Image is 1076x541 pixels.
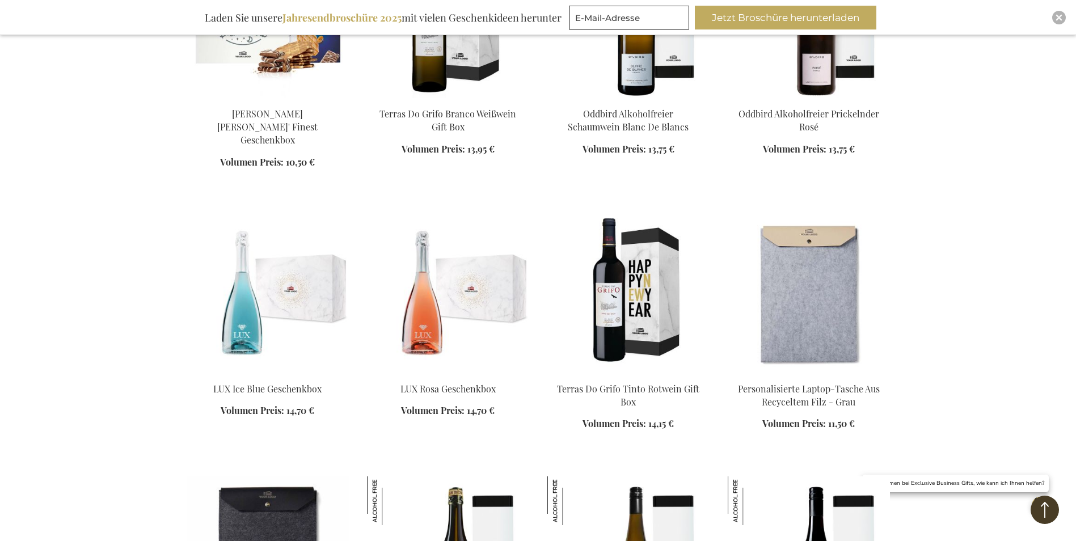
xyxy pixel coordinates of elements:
[557,383,699,408] a: Terras Do Grifo Tinto Rotwein Gift Box
[187,214,349,373] img: Lux Ice Blue Sparkling Wine Gift Box
[286,404,314,416] span: 14,70 €
[829,143,855,155] span: 13,75 €
[762,417,826,429] span: Volumen Preis:
[367,94,529,104] a: Terras Do Grifo Branco White Wine Gift Box
[367,369,529,379] a: Lux Rosa Sparkling Wine Gift Box
[569,6,689,29] input: E-Mail-Adresse
[213,383,322,395] a: LUX Ice Blue Geschenkbox
[1056,14,1062,21] img: Close
[221,404,314,417] a: Volumen Preis: 14,70 €
[583,417,646,429] span: Volumen Preis:
[282,11,402,24] b: Jahresendbroschüre 2025
[286,156,315,168] span: 10,50 €
[583,143,674,156] a: Volumen Preis: 13,75 €
[547,369,710,379] a: Terras Do Grifo Tinto Red Wine Gift Box
[695,6,876,29] button: Jetzt Broschüre herunterladen
[367,476,416,525] img: Kolonne Null Alkoholfreier Schaumwein Cuvée Blanc
[648,417,674,429] span: 14,15 €
[728,94,890,104] a: Oddbird Non-Alcoholic Sparkling Rosé Oddbird Alkoholfreier Prickelnder Rosé
[367,214,529,373] img: Lux Rosa Sparkling Wine Gift Box
[547,214,710,373] img: Terras Do Grifo Tinto Red Wine Gift Box
[728,476,777,525] img: Oddbird Alkoholfreier Rotwein
[828,417,855,429] span: 11,50 €
[217,108,318,146] a: [PERSON_NAME] [PERSON_NAME]' Finest Geschenkbox
[583,417,674,430] a: Volumen Preis: 14,15 €
[402,143,495,156] a: Volumen Preis: 13,95 €
[467,143,495,155] span: 13,95 €
[200,6,567,29] div: Laden Sie unsere mit vielen Geschenkideen herunter
[739,108,879,133] a: Oddbird Alkoholfreier Prickelnder Rosé
[220,156,315,169] a: Volumen Preis: 10,50 €
[763,143,855,156] a: Volumen Preis: 13,75 €
[583,143,646,155] span: Volumen Preis:
[402,143,465,155] span: Volumen Preis:
[187,369,349,379] a: Lux Ice Blue Sparkling Wine Gift Box
[547,94,710,104] a: Oddbird Non-Alcoholic Sparkling Blanc De Blancs Oddbird Alkoholfreier Schaumwein Blanc De Blancs
[467,404,495,416] span: 14,70 €
[547,476,596,525] img: Oddbird Alkoholfreier Präsens Weißwein
[1052,11,1066,24] div: Close
[648,143,674,155] span: 13,75 €
[401,404,465,416] span: Volumen Preis:
[401,404,495,417] a: Volumen Preis: 14,70 €
[379,108,516,133] a: Terras Do Grifo Branco Weißwein Gift Box
[738,383,880,408] a: Personalisierte Laptop-Tasche Aus Recyceltem Filz - Grau
[568,108,689,133] a: Oddbird Alkoholfreier Schaumwein Blanc De Blancs
[763,143,826,155] span: Volumen Preis:
[728,214,890,373] img: Personalised Recycled Felt Laptop Case - Grey
[569,6,693,33] form: marketing offers and promotions
[728,369,890,379] a: Personalised Recycled Felt Laptop Case - Grey
[221,404,284,416] span: Volumen Preis:
[400,383,496,395] a: LUX Rosa Geschenkbox
[187,94,349,104] a: Jules Destrooper Jules' Finest Gift Box Jules Destrooper Jules' Finest Geschenkbox
[220,156,284,168] span: Volumen Preis:
[762,417,855,430] a: Volumen Preis: 11,50 €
